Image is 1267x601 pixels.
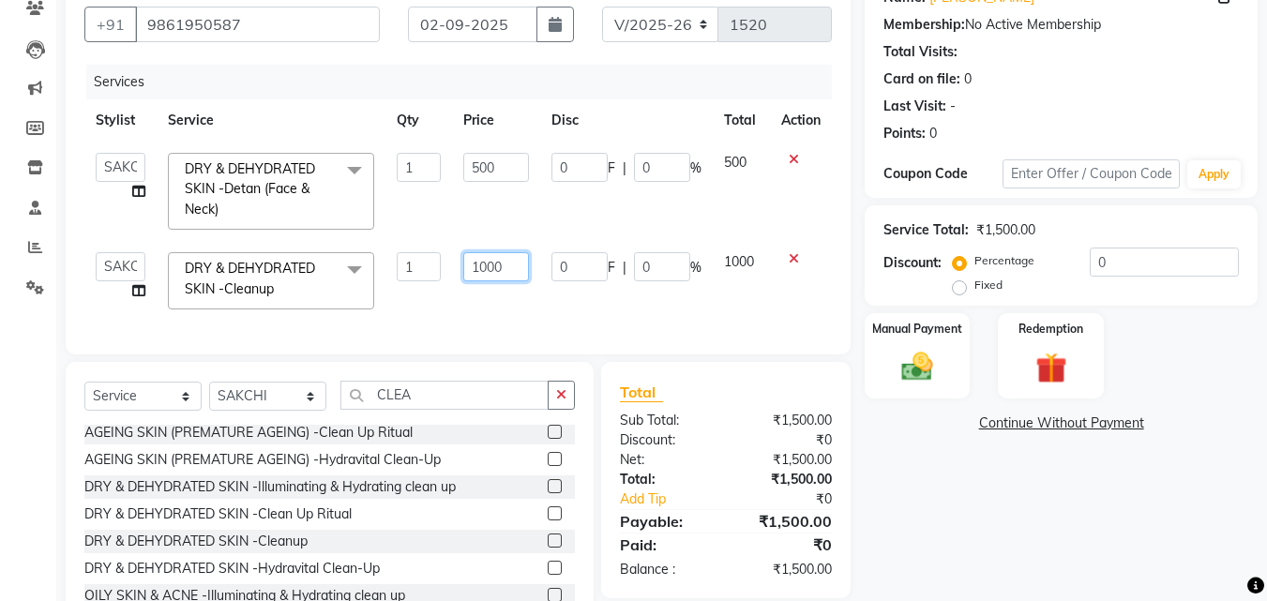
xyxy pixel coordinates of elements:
button: Apply [1187,160,1241,188]
img: _cash.svg [892,349,943,384]
span: % [690,258,701,278]
div: AGEING SKIN (PREMATURE AGEING) -Clean Up Ritual [84,423,413,443]
div: ₹1,500.00 [976,220,1035,240]
div: Discount: [606,430,726,450]
div: 0 [964,69,972,89]
th: Total [713,99,770,142]
div: DRY & DEHYDRATED SKIN -Hydravital Clean-Up [84,559,380,578]
img: _gift.svg [1026,349,1077,387]
a: Add Tip [606,489,746,509]
div: Points: [883,124,926,143]
label: Redemption [1018,321,1083,338]
div: ₹0 [726,430,846,450]
th: Action [770,99,832,142]
div: ₹0 [747,489,847,509]
label: Manual Payment [872,321,962,338]
th: Stylist [84,99,157,142]
div: Net: [606,450,726,470]
div: No Active Membership [883,15,1239,35]
th: Service [157,99,385,142]
div: Balance : [606,560,726,579]
span: % [690,158,701,178]
div: DRY & DEHYDRATED SKIN -Cleanup [84,532,308,551]
div: Coupon Code [883,164,1002,184]
th: Qty [385,99,453,142]
button: +91 [84,7,137,42]
div: Paid: [606,533,726,556]
div: ₹1,500.00 [726,560,846,579]
div: AGEING SKIN (PREMATURE AGEING) -Hydravital Clean-Up [84,450,441,470]
span: Total [620,383,663,402]
span: DRY & DEHYDRATED SKIN -Detan (Face & Neck) [185,160,315,218]
div: ₹1,500.00 [726,510,846,533]
span: | [623,258,626,278]
input: Search by Name/Mobile/Email/Code [135,7,380,42]
div: Card on file: [883,69,960,89]
div: Last Visit: [883,97,946,116]
span: DRY & DEHYDRATED SKIN -Cleanup [185,260,315,296]
a: x [219,201,227,218]
div: Services [86,65,846,99]
div: ₹1,500.00 [726,470,846,489]
span: F [608,258,615,278]
label: Fixed [974,277,1003,293]
div: Discount: [883,253,942,273]
th: Price [452,99,539,142]
span: 500 [724,154,747,171]
div: - [950,97,956,116]
div: Total: [606,470,726,489]
th: Disc [540,99,713,142]
div: Payable: [606,510,726,533]
input: Enter Offer / Coupon Code [1003,159,1180,188]
div: Total Visits: [883,42,958,62]
div: 0 [929,124,937,143]
div: Sub Total: [606,411,726,430]
div: DRY & DEHYDRATED SKIN -Clean Up Ritual [84,504,352,524]
span: F [608,158,615,178]
span: 1000 [724,253,754,270]
div: ₹1,500.00 [726,450,846,470]
a: x [274,280,282,297]
div: Service Total: [883,220,969,240]
a: Continue Without Payment [868,413,1254,433]
div: Membership: [883,15,965,35]
input: Search or Scan [340,381,549,410]
div: ₹0 [726,533,846,556]
span: | [623,158,626,178]
label: Percentage [974,252,1034,269]
div: ₹1,500.00 [726,411,846,430]
div: DRY & DEHYDRATED SKIN -Illuminating & Hydrating clean up [84,477,456,497]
